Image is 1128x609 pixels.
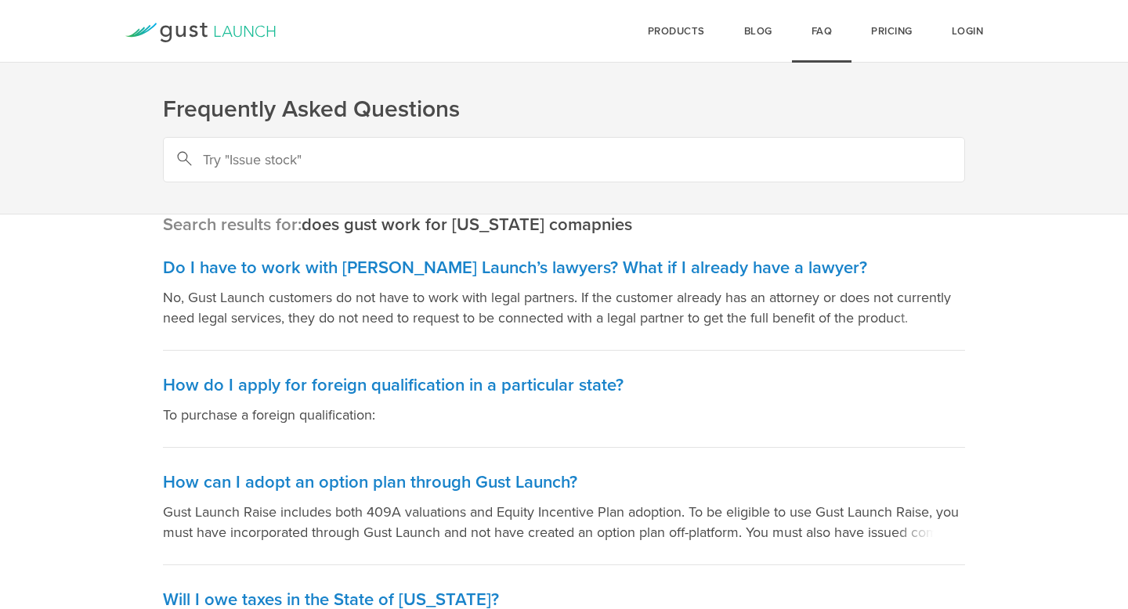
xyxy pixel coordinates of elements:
[163,456,965,565] a: How can I adopt an option plan through Gust Launch? Gust Launch Raise includes both 409A valuatio...
[163,94,965,125] h1: Frequently Asked Questions
[163,471,965,494] h3: How can I adopt an option plan through Gust Launch?
[302,214,632,235] em: does gust work for [US_STATE] comapnies
[163,287,965,328] p: No, Gust Launch customers do not have to work with legal partners. If the customer already has an...
[163,241,965,351] a: Do I have to work with [PERSON_NAME] Launch’s lawyers? What if I already have a lawyer? No, Gust ...
[163,405,965,425] p: To purchase a foreign qualification:
[163,214,965,235] h3: Search results for:
[163,374,965,397] h3: How do I apply for foreign qualification in a particular state?
[163,257,965,279] h3: Do I have to work with [PERSON_NAME] Launch’s lawyers? What if I already have a lawyer?
[163,359,965,448] a: How do I apply for foreign qualification in a particular state? To purchase a foreign qualification:
[163,137,965,182] input: Try "Issue stock"
[163,502,965,542] p: Gust Launch Raise includes both 409A valuations and Equity Incentive Plan adoption. To be eligibl...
